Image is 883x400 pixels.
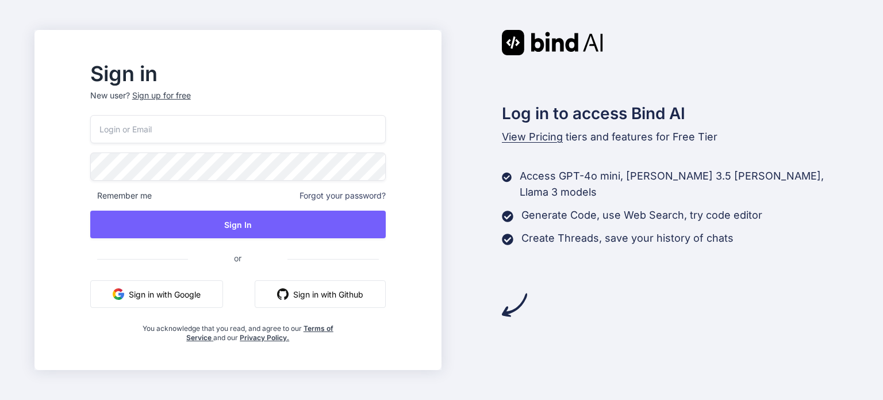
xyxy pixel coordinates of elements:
h2: Sign in [90,64,386,83]
p: Access GPT-4o mini, [PERSON_NAME] 3.5 [PERSON_NAME], Llama 3 models [520,168,849,200]
img: Bind AI logo [502,30,603,55]
span: View Pricing [502,131,563,143]
a: Privacy Policy. [240,333,289,342]
button: Sign in with Github [255,280,386,308]
p: Generate Code, use Web Search, try code editor [521,207,762,223]
span: Remember me [90,190,152,201]
input: Login or Email [90,115,386,143]
p: New user? [90,90,386,115]
div: Sign up for free [132,90,191,101]
img: google [113,288,124,300]
img: github [277,288,289,300]
p: Create Threads, save your history of chats [521,230,734,246]
span: or [188,244,287,272]
a: Terms of Service [186,324,333,342]
h2: Log in to access Bind AI [502,101,849,125]
img: arrow [502,292,527,318]
div: You acknowledge that you read, and agree to our and our [139,317,336,342]
button: Sign In [90,211,386,238]
span: Forgot your password? [300,190,386,201]
p: tiers and features for Free Tier [502,129,849,145]
button: Sign in with Google [90,280,223,308]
